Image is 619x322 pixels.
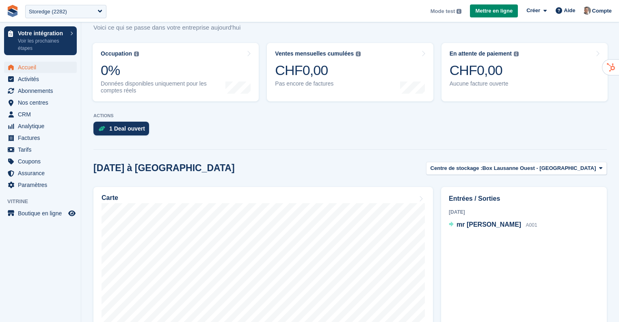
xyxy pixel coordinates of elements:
[134,52,139,56] img: icon-info-grey-7440780725fd019a000dd9b08b2336e03edf1995a4989e88bcd33f0948082b44.svg
[583,6,591,15] img: Sebastien Bonnier
[592,7,612,15] span: Compte
[526,222,537,228] span: A001
[449,208,599,216] div: [DATE]
[4,109,77,120] a: menu
[18,167,67,179] span: Assurance
[7,197,81,206] span: Vitrine
[18,85,67,97] span: Abonnements
[267,43,433,101] a: Ventes mensuelles cumulées CHF0,00 Pas encore de factures
[470,4,518,18] a: Mettre en ligne
[275,50,354,57] div: Ventes mensuelles cumulées
[4,156,77,167] a: menu
[4,144,77,155] a: menu
[4,62,77,73] a: menu
[29,8,67,16] div: Storedge (2282)
[67,208,77,218] a: Boutique d'aperçu
[101,62,225,79] div: 0%
[18,37,66,52] p: Voir les prochaines étapes
[18,97,67,108] span: Nos centres
[457,221,521,228] span: mr [PERSON_NAME]
[93,23,240,32] p: Voici ce qui se passe dans votre entreprise aujourd'hui
[482,164,596,172] span: Box Lausanne Ouest - [GEOGRAPHIC_DATA]
[101,80,225,94] div: Données disponibles uniquement pour les comptes réels
[431,164,483,172] span: Centre de stockage :
[4,179,77,191] a: menu
[450,62,519,79] div: CHF0,00
[356,52,361,56] img: icon-info-grey-7440780725fd019a000dd9b08b2336e03edf1995a4989e88bcd33f0948082b44.svg
[4,208,77,219] a: menu
[514,52,519,56] img: icon-info-grey-7440780725fd019a000dd9b08b2336e03edf1995a4989e88bcd33f0948082b44.svg
[6,5,19,17] img: stora-icon-8386f47178a22dfd0bd8f6a31ec36ba5ce8667c1dd55bd0f319d3a0aa187defe.svg
[4,97,77,108] a: menu
[4,85,77,97] a: menu
[275,62,361,79] div: CHF0,00
[4,120,77,132] a: menu
[4,132,77,144] a: menu
[93,113,607,118] p: ACTIONS
[109,125,145,132] div: 1 Deal ouvert
[275,80,361,87] div: Pas encore de factures
[18,62,67,73] span: Accueil
[449,220,537,230] a: mr [PERSON_NAME] A001
[4,26,77,55] a: Votre intégration Voir les prochaines étapes
[18,179,67,191] span: Paramètres
[93,43,259,101] a: Occupation 0% Données disponibles uniquement pour les comptes réels
[101,50,132,57] div: Occupation
[450,80,519,87] div: Aucune facture ouverte
[18,144,67,155] span: Tarifs
[18,30,66,36] p: Votre intégration
[102,194,118,202] h2: Carte
[18,109,67,120] span: CRM
[18,73,67,85] span: Activités
[4,73,77,85] a: menu
[450,50,512,57] div: En attente de paiement
[18,120,67,132] span: Analytique
[442,43,608,101] a: En attente de paiement CHF0,00 Aucune facture ouverte
[526,6,540,15] span: Créer
[564,6,575,15] span: Aide
[98,126,105,131] img: deal-1b604bf984904fb50ccaf53a9ad4b4a5d6e5aea283cecdc64d6e3604feb123c2.svg
[475,7,513,15] span: Mettre en ligne
[18,132,67,144] span: Factures
[431,7,455,15] span: Mode test
[449,194,599,204] h2: Entrées / Sorties
[18,156,67,167] span: Coupons
[426,162,607,175] button: Centre de stockage : Box Lausanne Ouest - [GEOGRAPHIC_DATA]
[93,163,235,174] h2: [DATE] à [GEOGRAPHIC_DATA]
[18,208,67,219] span: Boutique en ligne
[4,167,77,179] a: menu
[93,122,153,140] a: 1 Deal ouvert
[457,9,461,14] img: icon-info-grey-7440780725fd019a000dd9b08b2336e03edf1995a4989e88bcd33f0948082b44.svg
